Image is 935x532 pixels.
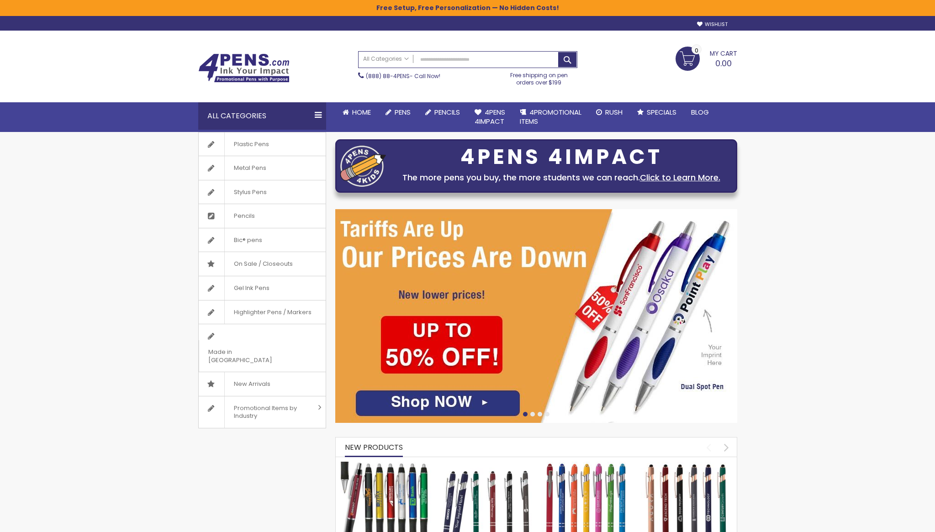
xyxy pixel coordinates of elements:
a: Specials [630,102,684,122]
a: Highlighter Pens / Markers [199,300,326,324]
span: Plastic Pens [224,132,278,156]
img: 4Pens Custom Pens and Promotional Products [198,53,290,83]
span: Rush [605,107,623,117]
img: /cheap-promotional-products.html [335,209,737,423]
a: 4Pens4impact [467,102,512,132]
div: prev [701,439,717,455]
a: Rush [589,102,630,122]
span: Pencils [434,107,460,117]
div: Free shipping on pen orders over $199 [501,68,577,86]
a: Blog [684,102,716,122]
span: All Categories [363,55,409,63]
a: Wishlist [697,21,728,28]
a: 4PROMOTIONALITEMS [512,102,589,132]
a: Ellipse Softy Brights with Stylus Pen - Laser [541,461,632,469]
a: 0.00 0 [676,47,737,69]
span: Stylus Pens [224,180,276,204]
a: Plastic Pens [199,132,326,156]
span: Pens [395,107,411,117]
a: On Sale / Closeouts [199,252,326,276]
a: Click to Learn More. [640,172,720,183]
span: - Call Now! [366,72,440,80]
div: 4PENS 4IMPACT [391,147,732,167]
span: 0.00 [715,58,732,69]
span: Bic® pens [224,228,271,252]
span: New Products [345,442,403,453]
a: Stylus Pens [199,180,326,204]
a: Ellipse Softy Rose Gold Classic with Stylus Pen - Silver Laser [641,461,732,469]
a: Gel Ink Pens [199,276,326,300]
span: Blog [691,107,709,117]
span: Made in [GEOGRAPHIC_DATA] [199,340,303,372]
a: (888) 88-4PENS [366,72,410,80]
span: New Arrivals [224,372,280,396]
div: next [718,439,734,455]
span: Metal Pens [224,156,275,180]
a: Pens [378,102,418,122]
span: Highlighter Pens / Markers [224,300,321,324]
img: four_pen_logo.png [340,145,386,187]
a: Pencils [199,204,326,228]
a: Bic® pens [199,228,326,252]
a: All Categories [359,52,413,67]
a: The Barton Custom Pens Special Offer [340,461,432,469]
span: 4PROMOTIONAL ITEMS [520,107,581,126]
span: 0 [695,46,698,55]
a: Pencils [418,102,467,122]
a: Home [335,102,378,122]
span: On Sale / Closeouts [224,252,302,276]
span: Specials [647,107,676,117]
a: Metal Pens [199,156,326,180]
a: New Arrivals [199,372,326,396]
span: Gel Ink Pens [224,276,279,300]
span: Promotional Items by Industry [224,396,315,428]
div: All Categories [198,102,326,130]
span: Pencils [224,204,264,228]
span: 4Pens 4impact [475,107,505,126]
span: Home [352,107,371,117]
div: The more pens you buy, the more students we can reach. [391,171,732,184]
a: Promotional Items by Industry [199,396,326,428]
a: Made in [GEOGRAPHIC_DATA] [199,324,326,372]
a: Custom Soft Touch Metal Pen - Stylus Top [440,461,532,469]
